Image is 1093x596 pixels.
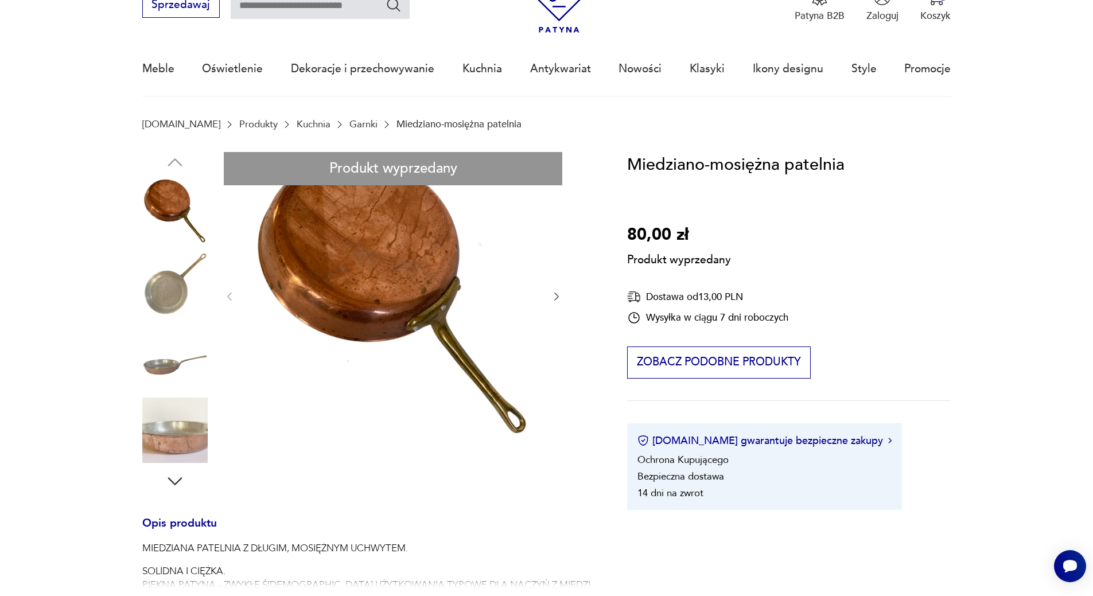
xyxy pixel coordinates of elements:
a: Antykwariat [530,42,591,95]
h3: Opis produktu [142,519,594,542]
div: Dostawa od 13,00 PLN [627,290,788,304]
a: Kuchnia [462,42,502,95]
a: Meble [142,42,174,95]
li: 14 dni na zwrot [637,486,703,500]
a: Garnki [349,119,378,130]
a: Dekoracje i przechowywanie [291,42,434,95]
a: [DOMAIN_NAME] [142,119,220,130]
p: Zaloguj [866,9,898,22]
p: Produkt wyprzedany [627,248,731,268]
button: Zobacz podobne produkty [627,346,810,379]
li: Ochrona Kupującego [637,453,729,466]
a: Produkty [239,119,278,130]
a: Sprzedawaj [142,1,220,10]
h1: Miedziano-mosiężna patelnia [627,152,845,178]
p: 80,00 zł [627,222,731,248]
p: Koszyk [920,9,951,22]
img: Ikona strzałki w prawo [888,438,892,443]
div: Wysyłka w ciągu 7 dni roboczych [627,311,788,325]
li: Bezpieczna dostawa [637,470,724,483]
p: MIEDZIANA PATELNIA Z DŁUGIM, MOSIĘŻNYM UCHWYTEM. [142,542,593,555]
a: Ikony designu [753,42,823,95]
img: Ikona dostawy [627,290,641,304]
a: Promocje [904,42,951,95]
p: Patyna B2B [795,9,845,22]
img: Ikona certyfikatu [637,435,649,446]
iframe: Smartsupp widget button [1054,550,1086,582]
a: Oświetlenie [202,42,263,95]
p: SOLIDNA I CIĘŻKA. PIĘKNA PATYNA - ZWYKŁE Ś[DEMOGRAPHIC_DATA] UŻYTKOWANIA TYPOWE DLA NACZYŃ Z MIEDZI. [142,564,593,592]
a: Nowości [619,42,662,95]
a: Style [851,42,877,95]
button: [DOMAIN_NAME] gwarantuje bezpieczne zakupy [637,434,892,448]
p: Miedziano-mosiężna patelnia [396,119,522,130]
a: Klasyki [690,42,725,95]
a: Kuchnia [297,119,330,130]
